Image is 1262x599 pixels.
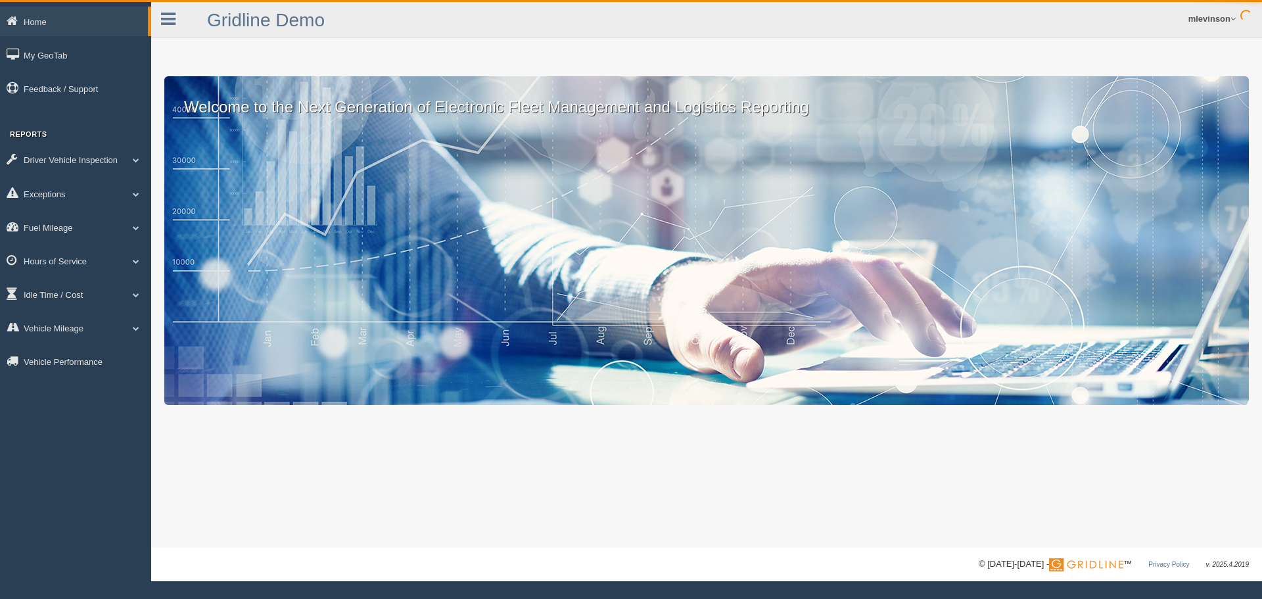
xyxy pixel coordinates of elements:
[979,558,1249,571] div: © [DATE]-[DATE] - ™
[164,76,1249,118] p: Welcome to the Next Generation of Electronic Fleet Management and Logistics Reporting
[1049,558,1123,571] img: Gridline
[1206,561,1249,568] span: v. 2025.4.2019
[1148,561,1189,568] a: Privacy Policy
[207,10,325,30] a: Gridline Demo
